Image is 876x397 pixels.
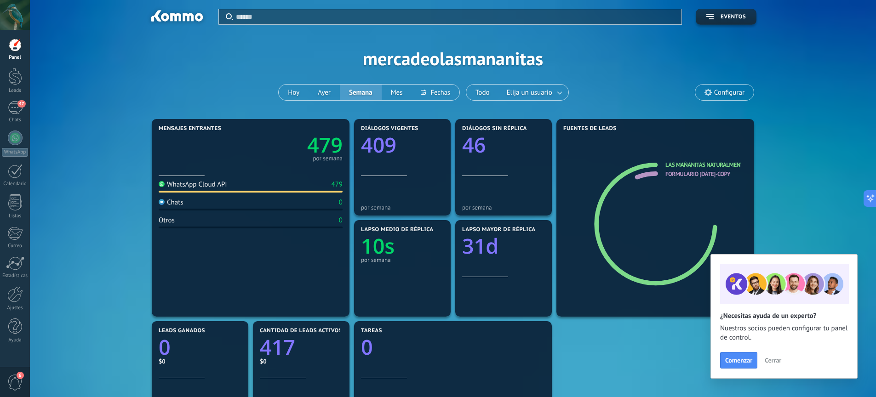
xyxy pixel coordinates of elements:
div: por semana [462,204,545,211]
span: Mensajes entrantes [159,125,221,132]
a: Las Mañanitas Naturalmente [665,161,746,169]
button: Hoy [279,85,309,100]
span: Elija un usuario [505,86,554,99]
div: 0 [339,216,343,225]
button: Comenzar [720,352,757,369]
a: 479 [251,131,343,159]
span: Tareas [361,328,382,334]
div: Ajustes [2,305,29,311]
button: Mes [382,85,412,100]
a: 417 [260,333,343,361]
text: 31d [462,232,498,260]
span: Cantidad de leads activos [260,328,342,334]
button: Semana [340,85,382,100]
div: Panel [2,55,29,61]
span: Leads ganados [159,328,205,334]
button: Elija un usuario [499,85,568,100]
button: Todo [466,85,499,100]
span: Comenzar [725,357,752,363]
span: Diálogos vigentes [361,125,418,132]
a: 0 [159,333,241,361]
div: 479 [331,180,343,189]
a: 31d [462,232,545,260]
text: 479 [307,131,343,159]
div: WhatsApp [2,148,28,157]
div: por semana [361,204,444,211]
text: 46 [462,131,486,159]
span: Diálogos sin réplica [462,125,527,132]
span: Cerrar [765,357,781,363]
a: 0 [361,333,545,361]
span: Lapso mayor de réplica [462,227,535,233]
text: 0 [361,333,373,361]
div: $0 [260,357,343,365]
div: Chats [2,117,29,123]
img: WhatsApp Cloud API [159,181,165,187]
div: por semana [361,256,444,263]
div: por semana [313,156,343,161]
span: Nuestros socios pueden configurar tu panel de control. [720,324,848,342]
button: Cerrar [761,353,785,367]
button: Eventos [696,9,756,25]
text: 409 [361,131,396,159]
div: Listas [2,213,29,219]
div: WhatsApp Cloud API [159,180,227,189]
div: Leads [2,88,29,94]
span: Lapso medio de réplica [361,227,434,233]
h2: ¿Necesitas ayuda de un experto? [720,312,848,320]
span: Configurar [714,89,744,96]
a: FORMULARIO [DATE]-copy [665,170,730,178]
div: $0 [159,357,241,365]
span: 47 [17,100,25,108]
span: Eventos [721,14,746,20]
div: Correo [2,243,29,249]
text: 10s [361,232,395,260]
div: Calendario [2,181,29,187]
button: Fechas [412,85,459,100]
span: Fuentes de leads [563,125,617,132]
text: 417 [260,333,295,361]
div: Otros [159,216,175,225]
div: Estadísticas [2,273,29,279]
div: Chats [159,198,183,207]
img: Chats [159,199,165,205]
div: Ayuda [2,337,29,343]
span: 6 [17,372,24,379]
button: Ayer [309,85,340,100]
text: 0 [159,333,171,361]
div: 0 [339,198,343,207]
